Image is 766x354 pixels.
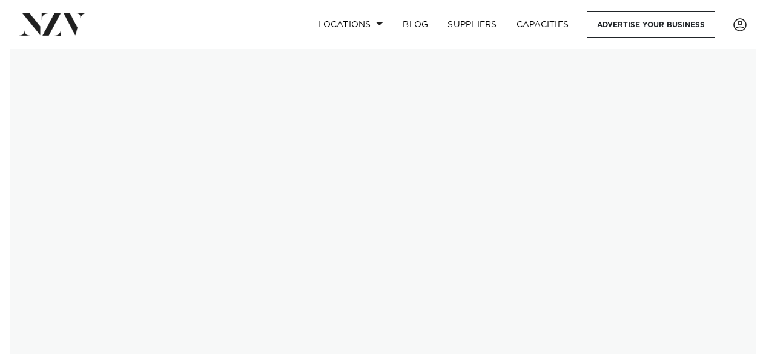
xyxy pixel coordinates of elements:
a: BLOG [393,11,438,38]
a: Capacities [507,11,579,38]
img: nzv-logo.png [19,13,85,35]
a: SUPPLIERS [438,11,506,38]
a: Advertise your business [587,11,715,38]
a: Locations [308,11,393,38]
